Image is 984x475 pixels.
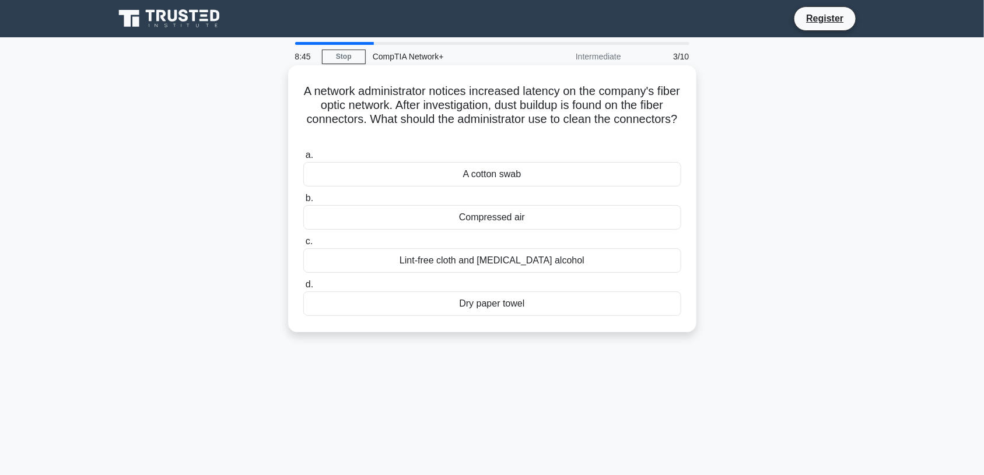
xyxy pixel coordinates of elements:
[306,150,313,160] span: a.
[303,205,681,230] div: Compressed air
[526,45,628,68] div: Intermediate
[303,291,681,316] div: Dry paper towel
[306,193,313,203] span: b.
[302,84,682,141] h5: A network administrator notices increased latency on the company's fiber optic network. After inv...
[303,162,681,187] div: A cotton swab
[322,50,366,64] a: Stop
[306,279,313,289] span: d.
[306,236,313,246] span: c.
[799,11,850,26] a: Register
[366,45,526,68] div: CompTIA Network+
[628,45,696,68] div: 3/10
[303,248,681,273] div: Lint-free cloth and [MEDICAL_DATA] alcohol
[288,45,322,68] div: 8:45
